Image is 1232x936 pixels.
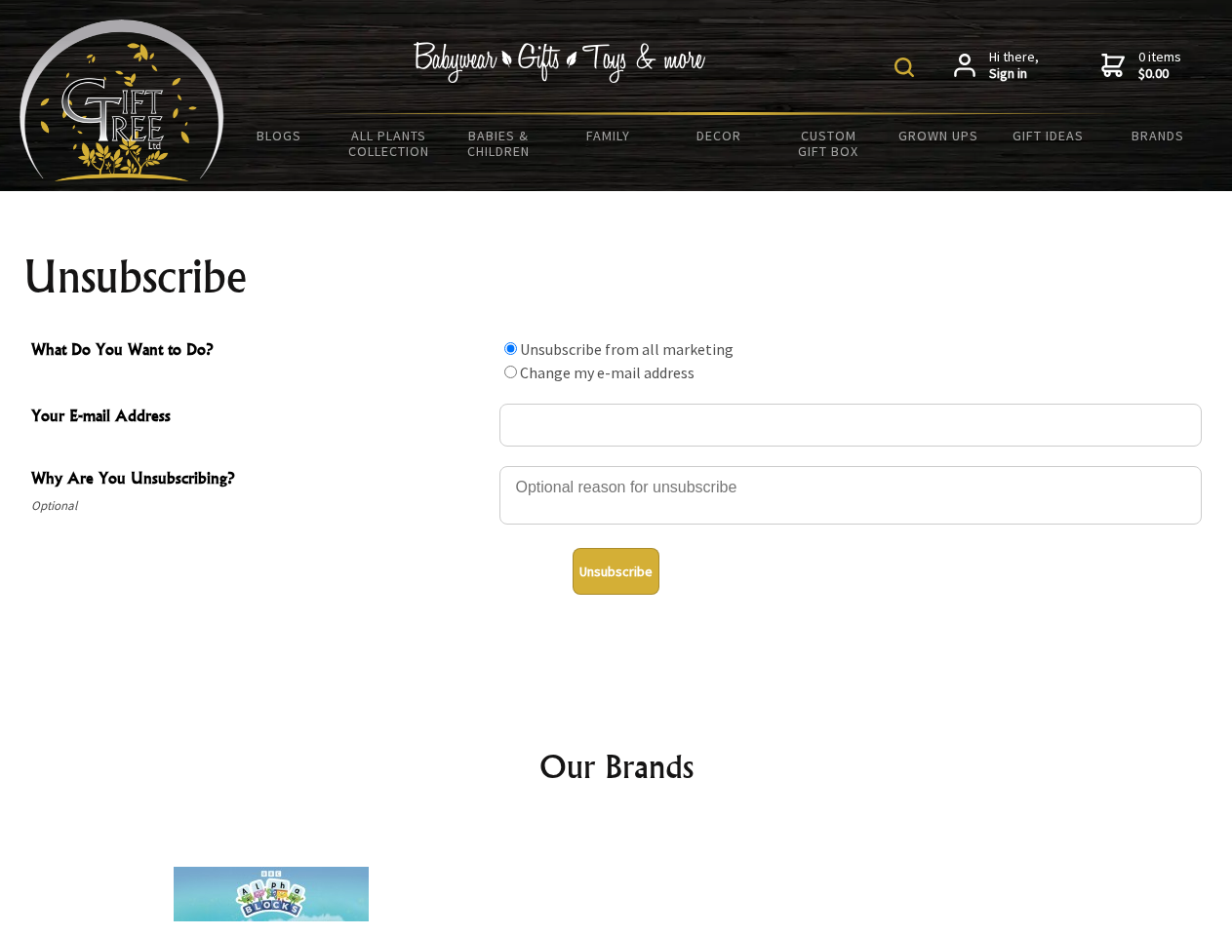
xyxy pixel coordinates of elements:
[444,115,554,172] a: Babies & Children
[554,115,664,156] a: Family
[31,337,490,366] span: What Do You Want to Do?
[573,548,659,595] button: Unsubscribe
[1103,115,1213,156] a: Brands
[499,466,1202,525] textarea: Why Are You Unsubscribing?
[335,115,445,172] a: All Plants Collection
[663,115,774,156] a: Decor
[504,342,517,355] input: What Do You Want to Do?
[31,466,490,494] span: Why Are You Unsubscribing?
[993,115,1103,156] a: Gift Ideas
[39,743,1194,790] h2: Our Brands
[954,49,1039,83] a: Hi there,Sign in
[883,115,993,156] a: Grown Ups
[31,494,490,518] span: Optional
[31,404,490,432] span: Your E-mail Address
[520,339,734,359] label: Unsubscribe from all marketing
[989,65,1039,83] strong: Sign in
[774,115,884,172] a: Custom Gift Box
[989,49,1039,83] span: Hi there,
[1138,65,1181,83] strong: $0.00
[1138,48,1181,83] span: 0 items
[894,58,914,77] img: product search
[224,115,335,156] a: BLOGS
[414,42,706,83] img: Babywear - Gifts - Toys & more
[23,253,1210,300] h1: Unsubscribe
[20,19,224,181] img: Babyware - Gifts - Toys and more...
[1101,49,1181,83] a: 0 items$0.00
[499,404,1202,447] input: Your E-mail Address
[520,363,695,382] label: Change my e-mail address
[504,366,517,378] input: What Do You Want to Do?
